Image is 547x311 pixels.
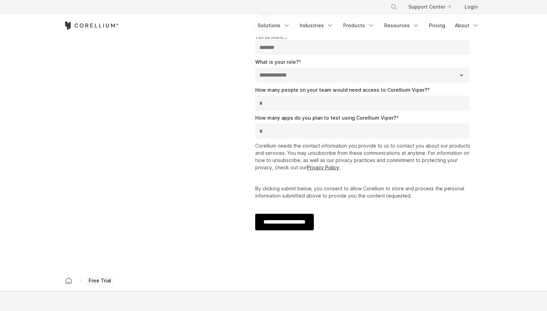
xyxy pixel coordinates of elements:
a: Industries [296,19,338,32]
a: Pricing [425,19,449,32]
a: Products [339,19,379,32]
a: Login [459,1,483,13]
button: Search [388,1,400,13]
span: Free Trial [86,276,114,285]
a: About [451,19,483,32]
p: Corellium needs the contact information you provide to us to contact you about our products and s... [255,142,472,171]
div: Navigation Menu [382,1,483,13]
span: How many apps do you plan to test using Corellium Viper? [255,115,396,121]
span: What is your role? [255,59,299,65]
a: Corellium Home [64,21,119,30]
a: Privacy Policy [307,164,339,170]
a: Solutions [253,19,294,32]
a: Resources [380,19,424,32]
span: How many people on your team would need access to Corellium Viper? [255,87,427,93]
div: Navigation Menu [253,19,483,32]
a: Support Center [403,1,456,13]
a: Corellium home [62,276,75,285]
p: By clicking submit below, you consent to allow Corellium to store and process the personal inform... [255,185,472,199]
